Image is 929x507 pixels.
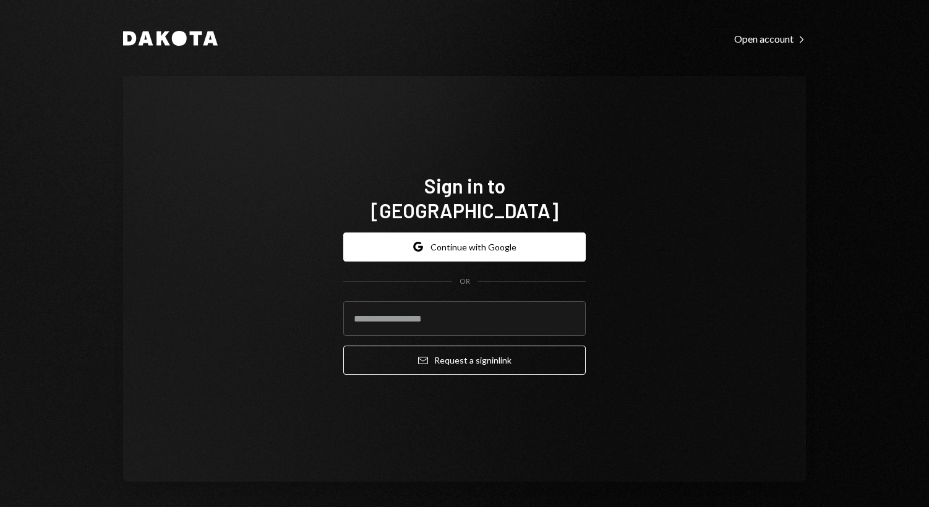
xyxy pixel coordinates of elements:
a: Open account [734,32,806,45]
h1: Sign in to [GEOGRAPHIC_DATA] [343,173,586,223]
div: OR [460,276,470,287]
button: Continue with Google [343,232,586,262]
button: Request a signinlink [343,346,586,375]
div: Open account [734,33,806,45]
